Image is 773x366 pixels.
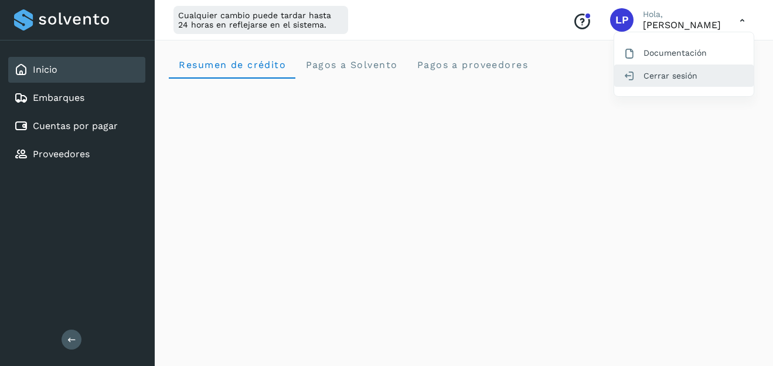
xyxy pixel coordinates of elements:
div: Inicio [8,57,145,83]
a: Inicio [33,64,57,75]
div: Cuentas por pagar [8,113,145,139]
div: Proveedores [8,141,145,167]
div: Documentación [614,42,754,64]
a: Embarques [33,92,84,103]
a: Cuentas por pagar [33,120,118,131]
div: Embarques [8,85,145,111]
div: Cerrar sesión [614,65,754,87]
a: Proveedores [33,148,90,160]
